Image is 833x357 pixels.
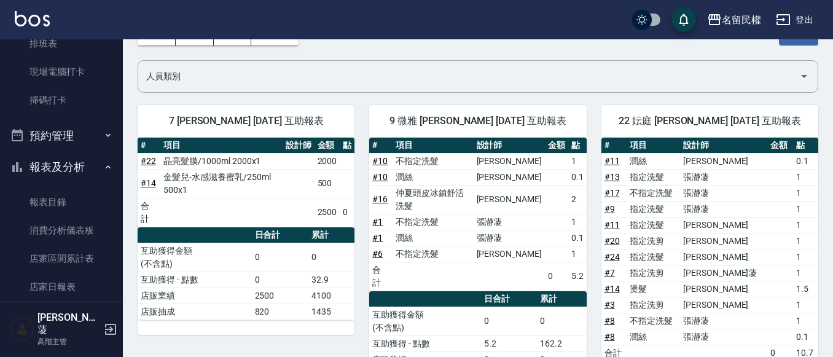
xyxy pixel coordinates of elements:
td: 1 [793,249,818,265]
td: [PERSON_NAME] [474,185,545,214]
td: [PERSON_NAME] [680,153,767,169]
td: 張瀞蓤 [680,185,767,201]
a: 排班表 [5,29,118,58]
td: 1 [793,265,818,281]
td: 2 [568,185,587,214]
th: 點 [568,138,587,154]
td: 1 [793,201,818,217]
span: 22 妘庭 [PERSON_NAME] [DATE] 互助報表 [616,115,804,127]
td: 0 [545,262,568,291]
td: 5.2 [481,335,537,351]
td: 不指定洗髮 [393,246,474,262]
a: #1 [372,217,383,227]
td: 張瀞蓤 [680,313,767,329]
a: #8 [604,332,615,342]
button: 報表及分析 [5,151,118,183]
td: 1435 [308,304,354,320]
td: 店販抽成 [138,304,252,320]
td: 潤絲 [393,169,474,185]
td: [PERSON_NAME] [474,169,545,185]
th: 項目 [393,138,474,154]
td: 1.5 [793,281,818,297]
th: 點 [340,138,354,154]
a: 報表目錄 [5,188,118,216]
a: #3 [604,300,615,310]
td: 1 [568,246,587,262]
th: 設計師 [283,138,315,154]
td: 互助獲得金額 (不含點) [369,307,481,335]
div: 名留民權 [722,12,761,28]
img: Person [10,317,34,342]
td: 32.9 [308,272,354,288]
td: 1 [793,233,818,249]
img: Logo [15,11,50,26]
th: 項目 [627,138,680,154]
td: 互助獲得 - 點數 [369,335,481,351]
a: 店家日報表 [5,273,118,301]
td: 指定洗髮 [627,217,680,233]
th: # [369,138,392,154]
td: 指定洗剪 [627,233,680,249]
td: 0 [340,198,354,227]
a: #10 [372,172,388,182]
td: 合計 [138,198,160,227]
td: 店販業績 [138,288,252,304]
button: 登出 [771,9,818,31]
td: 指定洗剪 [627,265,680,281]
th: 日合計 [252,227,309,243]
a: 消費分析儀表板 [5,216,118,245]
td: 潤絲 [627,329,680,345]
td: 金髮兒-水感滋養蜜乳/250ml 500x1 [160,169,282,198]
a: #1 [372,233,383,243]
td: 0 [481,307,537,335]
td: 1 [568,214,587,230]
th: 設計師 [680,138,767,154]
td: 仲夏頭皮冰鎮舒活洗髮 [393,185,474,214]
td: 500 [315,169,340,198]
td: [PERSON_NAME] [680,233,767,249]
a: #7 [604,268,615,278]
td: 1 [793,217,818,233]
td: 不指定洗髮 [393,214,474,230]
td: 0 [537,307,586,335]
th: 累計 [308,227,354,243]
th: 金額 [767,138,792,154]
span: 7 [PERSON_NAME] [DATE] 互助報表 [152,115,340,127]
a: 店家區間累計表 [5,245,118,273]
a: 掃碼打卡 [5,86,118,114]
a: #9 [604,204,615,214]
td: [PERSON_NAME] [474,246,545,262]
td: 820 [252,304,309,320]
a: #14 [141,178,156,188]
td: 張瀞蓤 [680,329,767,345]
td: 張瀞蓤 [680,169,767,185]
td: [PERSON_NAME] [680,217,767,233]
td: 0.1 [793,153,818,169]
td: 晶亮髮膜/1000ml 2000x1 [160,153,282,169]
table: a dense table [369,138,586,291]
th: 金額 [545,138,568,154]
th: 項目 [160,138,282,154]
a: 現場電腦打卡 [5,58,118,86]
button: 名留民權 [702,7,766,33]
td: [PERSON_NAME] [474,153,545,169]
a: #11 [604,156,620,166]
td: 2500 [252,288,309,304]
a: #10 [372,156,388,166]
td: 指定洗髮 [627,169,680,185]
td: [PERSON_NAME]蓤 [680,265,767,281]
td: 互助獲得金額 (不含點) [138,243,252,272]
th: 累計 [537,291,586,307]
a: #11 [604,220,620,230]
td: 不指定洗髮 [627,185,680,201]
td: 不指定洗髮 [627,313,680,329]
td: 不指定洗髮 [393,153,474,169]
td: 指定洗剪 [627,297,680,313]
td: 張瀞蓤 [474,230,545,246]
td: [PERSON_NAME] [680,281,767,297]
td: 合計 [369,262,392,291]
h5: [PERSON_NAME]蓤 [37,312,100,336]
td: 162.2 [537,335,586,351]
td: 2500 [315,198,340,227]
td: 潤絲 [393,230,474,246]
